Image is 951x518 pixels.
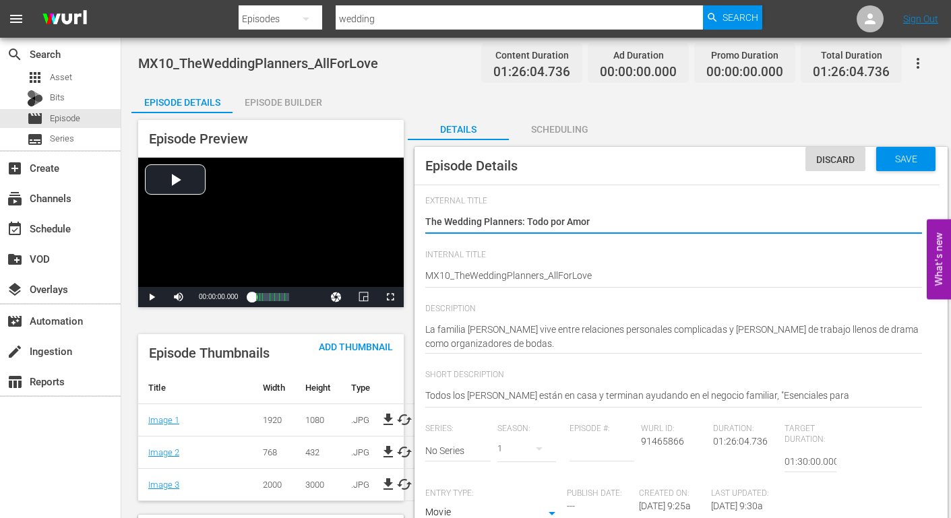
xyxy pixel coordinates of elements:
td: .JPG [341,403,381,436]
span: Asset [27,69,43,86]
span: External Title [425,196,922,207]
td: 2000 [253,468,295,500]
span: MX10_TheWeddingPlanners_AllForLove [138,55,378,71]
span: Asset [50,71,72,84]
span: Series: [425,424,491,434]
a: Sign Out [903,13,938,24]
span: Schedule [7,221,23,237]
button: Play [138,287,165,307]
th: Height [295,372,341,404]
div: Bits [27,90,43,106]
span: 01:26:04.736 [493,65,570,80]
span: Ingestion [7,344,23,360]
span: [DATE] 9:25a [639,500,691,511]
th: Width [253,372,295,404]
div: Episode Details [131,86,233,119]
span: Episode #: [570,424,635,434]
button: Scheduling [509,113,610,140]
span: Save [884,154,928,164]
span: Search [7,46,23,63]
span: Duration: [713,424,778,434]
td: 3000 [295,468,341,500]
button: Episode Details [131,86,233,113]
td: 768 [253,436,295,468]
span: menu [8,11,24,27]
span: 01:26:04.736 [813,65,890,80]
div: Video Player [138,158,404,307]
img: ans4CAIJ8jUAAAAAAAAAAAAAAAAAAAAAAAAgQb4GAAAAAAAAAAAAAAAAAAAAAAAAJMjXAAAAAAAAAAAAAAAAAAAAAAAAgAT5G... [32,3,97,35]
span: 91465866 [641,436,684,447]
span: VOD [7,251,23,267]
textarea: The Wedding Planners: Todo por Amor [425,215,922,231]
button: Fullscreen [377,287,404,307]
span: Episode [27,110,43,127]
span: Create [7,160,23,176]
span: 01:26:04.736 [713,436,768,447]
button: Jump To Time [323,287,350,307]
a: Image 1 [148,415,179,425]
div: Episode Builder [233,86,334,119]
button: Search [703,5,762,30]
button: Add Thumbnail [308,334,404,358]
span: Overlays [7,282,23,298]
textarea: Todos los [PERSON_NAME] están en casa y terminan ayudando en el negocio familiar, "Esenciales par... [425,389,922,405]
a: Image 2 [148,447,179,457]
div: Details [408,113,509,145]
button: Episode Builder [233,86,334,113]
span: Target Duration: [785,424,850,445]
span: Wurl ID: [641,424,706,434]
span: Short Description [425,370,922,381]
span: 00:00:00.000 [706,65,783,80]
a: file_download [380,444,396,460]
span: Add Thumbnail [308,342,404,352]
button: Open Feedback Widget [927,219,951,299]
button: cached [396,444,412,460]
span: Bits [50,91,65,104]
div: 1 [497,430,556,467]
div: Total Duration [813,46,890,65]
span: Series [27,131,43,148]
td: .JPG [341,436,381,468]
div: Progress Bar [251,293,289,301]
div: Promo Duration [706,46,783,65]
button: Save [876,147,935,171]
td: 432 [295,436,341,468]
span: Search [723,5,758,30]
span: Episode [50,112,80,125]
button: cached [396,412,412,428]
span: Internal Title [425,250,922,261]
span: Series [50,132,74,145]
span: 00:00:00.000 [199,293,238,300]
span: Episode Details [425,158,518,174]
td: .JPG [341,468,381,500]
span: 00:00:00.000 [600,65,677,80]
span: Reports [7,374,23,390]
a: file_download [380,476,396,492]
td: 1920 [253,403,295,436]
td: 1080 [295,403,341,436]
span: --- [567,500,575,511]
button: cached [396,476,412,492]
span: Episode Thumbnails [149,345,270,361]
span: Entry Type: [425,488,560,499]
div: Scheduling [509,113,610,145]
a: file_download [380,412,396,428]
button: Mute [165,287,192,307]
textarea: La familia [PERSON_NAME] vive entre relaciones personales complicadas y [PERSON_NAME] de trabajo ... [425,323,922,351]
div: Content Duration [493,46,570,65]
span: Automation [7,313,23,329]
button: Discard [805,147,865,171]
th: Title [138,372,253,404]
textarea: MX10_TheWeddingPlanners_AllForLove [425,269,922,285]
th: Type [341,372,381,404]
span: Channels [7,191,23,207]
span: Season: [497,424,563,434]
button: Picture-in-Picture [350,287,377,307]
span: Episode Preview [149,131,248,147]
